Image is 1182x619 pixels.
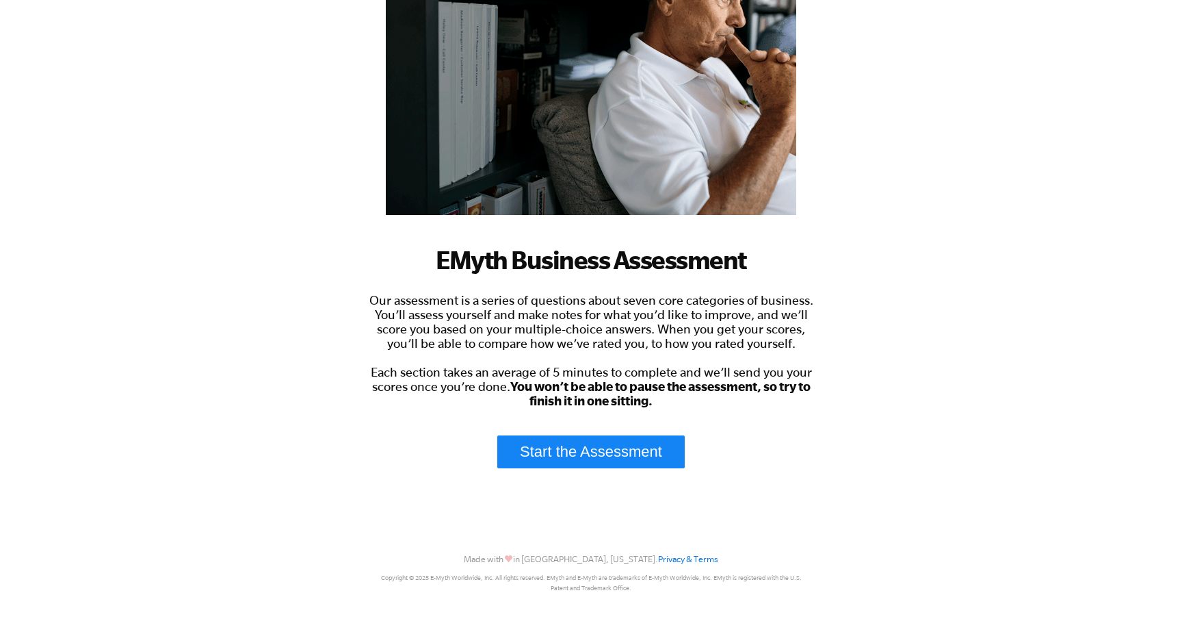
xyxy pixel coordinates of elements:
[658,554,718,564] a: Privacy & Terms
[379,552,803,566] p: Made with in [GEOGRAPHIC_DATA], [US_STATE].
[510,379,811,407] strong: You won’t be able to pause the assessment, so try to finish it in one sitting.
[379,573,803,594] p: Copyright © 2025 E-Myth Worldwide, Inc. All rights reserved. EMyth and E-Myth are trademarks of E...
[365,244,817,275] h1: EMyth Business Assessment
[1114,553,1182,619] iframe: Chat Widget
[1114,553,1182,619] div: Chat-Widget
[369,293,813,408] span: Our assessment is a series of questions about seven core categories of business. You’ll assess yo...
[497,435,685,468] a: Start the Assessment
